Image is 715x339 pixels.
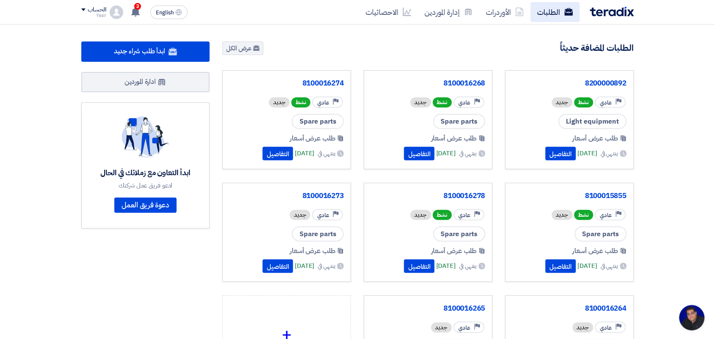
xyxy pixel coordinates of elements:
[122,116,169,158] img: invite_your_team.svg
[433,210,452,220] span: نشط
[318,149,335,158] span: ينتهي في
[433,97,452,107] span: نشط
[479,2,531,22] a: الأوردرات
[156,10,174,16] span: English
[291,97,310,107] span: نشط
[88,6,106,14] div: الحساب
[410,97,431,107] div: جديد
[371,192,485,200] a: 8100016278
[230,79,344,88] a: 8100016274
[114,198,177,213] a: دعوة فريق العمل
[601,262,618,270] span: ينتهي في
[574,210,593,220] span: نشط
[459,262,477,270] span: ينتهي في
[546,147,576,160] button: التفاصيل
[371,304,485,313] a: 8100016265
[459,99,471,107] span: عادي
[459,211,471,219] span: عادي
[436,149,456,158] span: [DATE]
[531,2,580,22] a: الطلبات
[552,210,573,220] div: جديد
[317,211,329,219] span: عادي
[459,324,471,332] span: عادي
[513,79,627,88] a: 8200000892
[433,226,485,242] span: Spare parts
[410,210,431,220] div: جديد
[295,149,314,158] span: [DATE]
[578,261,597,271] span: [DATE]
[269,97,290,107] div: جديد
[433,114,485,129] span: Spare parts
[600,324,612,332] span: عادي
[546,259,576,273] button: التفاصيل
[552,97,573,107] div: جديد
[436,261,456,271] span: [DATE]
[590,7,634,17] img: Teradix logo
[431,322,452,333] div: جديد
[100,168,190,178] div: ابدأ التعاون مع زملائك في الحال
[601,149,618,158] span: ينتهي في
[600,99,612,107] span: عادي
[81,13,106,18] div: Yasir
[318,262,335,270] span: ينتهي في
[560,42,634,53] h4: الطلبات المضافة حديثاً
[150,6,188,19] button: English
[578,149,597,158] span: [DATE]
[290,133,335,143] span: طلب عرض أسعار
[418,2,479,22] a: إدارة الموردين
[317,99,329,107] span: عادي
[574,97,593,107] span: نشط
[230,192,344,200] a: 8100016273
[292,226,344,242] span: Spare parts
[459,149,477,158] span: ينتهي في
[295,261,314,271] span: [DATE]
[513,304,627,313] a: 8100016264
[573,246,618,256] span: طلب عرض أسعار
[575,226,627,242] span: Spare parts
[573,322,593,333] div: جديد
[679,305,705,331] div: Open chat
[431,133,477,143] span: طلب عرض أسعار
[290,246,335,256] span: طلب عرض أسعار
[134,3,141,10] span: 3
[222,41,263,55] a: عرض الكل
[100,182,190,189] div: ادعو فريق عمل شركتك
[263,147,293,160] button: التفاصيل
[114,46,165,56] span: ابدأ طلب شراء جديد
[431,246,477,256] span: طلب عرض أسعار
[573,133,618,143] span: طلب عرض أسعار
[513,192,627,200] a: 8100015855
[371,79,485,88] a: 8100016268
[292,114,344,129] span: Spare parts
[110,6,123,19] img: profile_test.png
[290,210,310,220] div: جديد
[404,259,435,273] button: التفاصيل
[81,72,210,92] a: ادارة الموردين
[263,259,293,273] button: التفاصيل
[359,2,418,22] a: الاحصائيات
[600,211,612,219] span: عادي
[404,147,435,160] button: التفاصيل
[559,114,627,129] span: Light equipment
